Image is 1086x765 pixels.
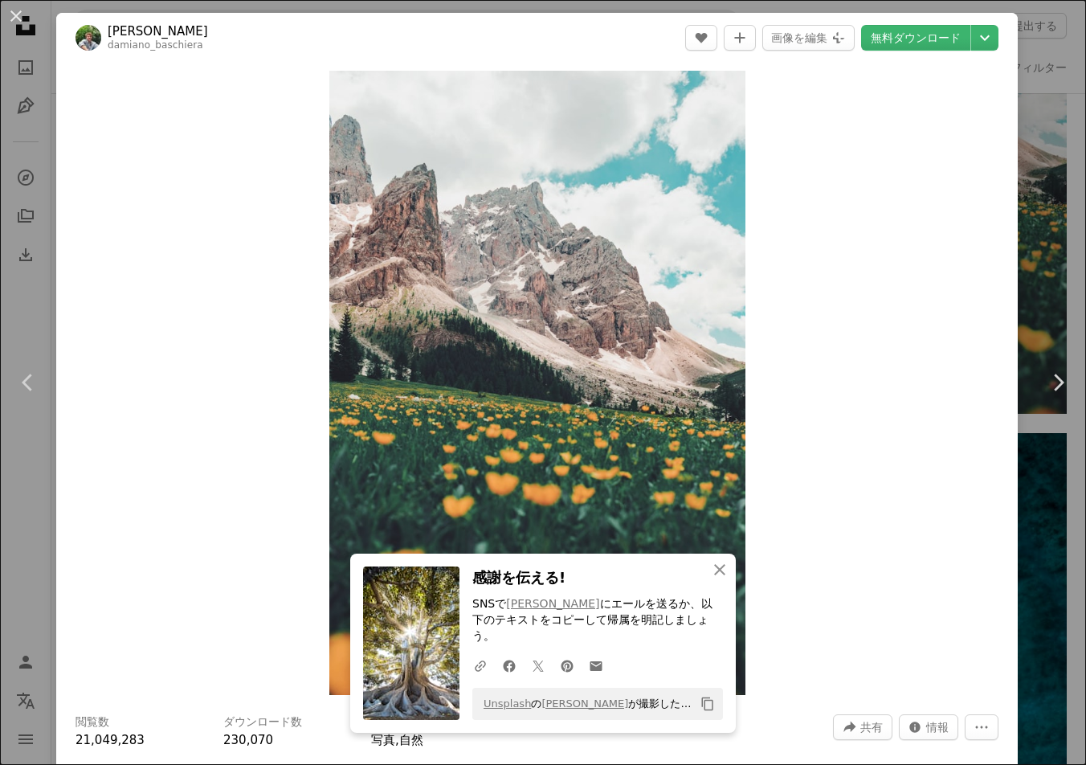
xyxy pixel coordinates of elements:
a: [PERSON_NAME] [108,23,208,39]
button: その他のアクション [965,714,998,740]
a: Unsplash [484,697,531,710]
a: damiano_baschiera [108,39,203,51]
a: [PERSON_NAME] [506,597,599,610]
a: [PERSON_NAME] [541,697,628,710]
button: この画像に関する統計 [899,714,958,740]
button: ダウンロードサイズを選択してください [971,25,998,51]
p: SNSで にエールを送るか、以下のテキストをコピーして帰属を明記しましょう。 [472,596,723,644]
span: 230,070 [223,733,273,747]
a: 自然 [399,733,423,747]
span: 21,049,283 [76,733,145,747]
a: 次へ [1030,305,1086,460]
button: 画像を編集 [762,25,855,51]
img: オレンジ色の花壇 [329,71,745,695]
button: この画像でズームインする [329,71,745,695]
a: 無料ダウンロード [861,25,970,51]
a: 写真 [371,733,395,747]
h3: 感謝を伝える! [472,567,723,590]
button: いいね！ [685,25,717,51]
a: Twitterでシェアする [524,649,553,681]
span: 共有 [860,715,883,739]
a: Eメールでシェアする [582,649,610,681]
span: 情報 [926,715,949,739]
img: Damiano Baschieraのプロフィールを見る [76,25,101,51]
button: コレクションに追加する [724,25,756,51]
a: Facebookでシェアする [495,649,524,681]
button: クリップボードにコピーする [694,690,721,718]
span: , [395,733,399,747]
button: このビジュアルを共有する [833,714,892,740]
h3: 閲覧数 [76,714,109,730]
span: の が撮影した写真 [476,691,694,717]
a: Pinterestでシェアする [553,649,582,681]
h3: ダウンロード数 [223,714,302,730]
